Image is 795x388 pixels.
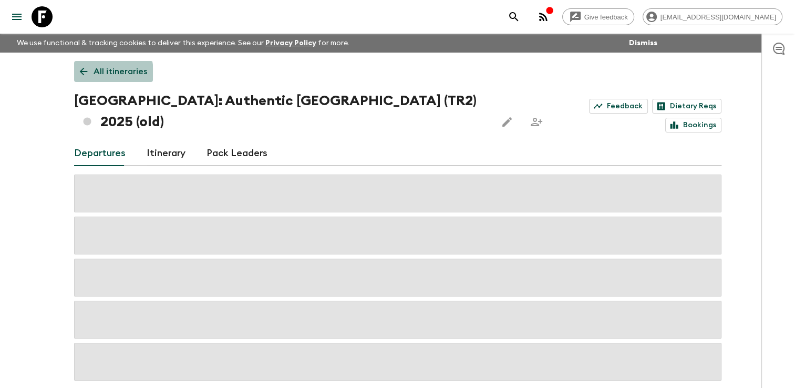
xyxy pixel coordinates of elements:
[6,6,27,27] button: menu
[626,36,660,50] button: Dismiss
[562,8,634,25] a: Give feedback
[497,111,518,132] button: Edit this itinerary
[74,90,489,132] h1: [GEOGRAPHIC_DATA]: Authentic [GEOGRAPHIC_DATA] (TR2) 2025 (old)
[589,99,648,114] a: Feedback
[13,34,354,53] p: We use functional & tracking cookies to deliver this experience. See our for more.
[94,65,147,78] p: All itineraries
[147,141,185,166] a: Itinerary
[655,13,782,21] span: [EMAIL_ADDRESS][DOMAIN_NAME]
[503,6,524,27] button: search adventures
[74,141,126,166] a: Departures
[652,99,721,114] a: Dietary Reqs
[579,13,634,21] span: Give feedback
[665,118,721,132] a: Bookings
[207,141,267,166] a: Pack Leaders
[526,111,547,132] span: Share this itinerary
[265,39,316,47] a: Privacy Policy
[74,61,153,82] a: All itineraries
[643,8,782,25] div: [EMAIL_ADDRESS][DOMAIN_NAME]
